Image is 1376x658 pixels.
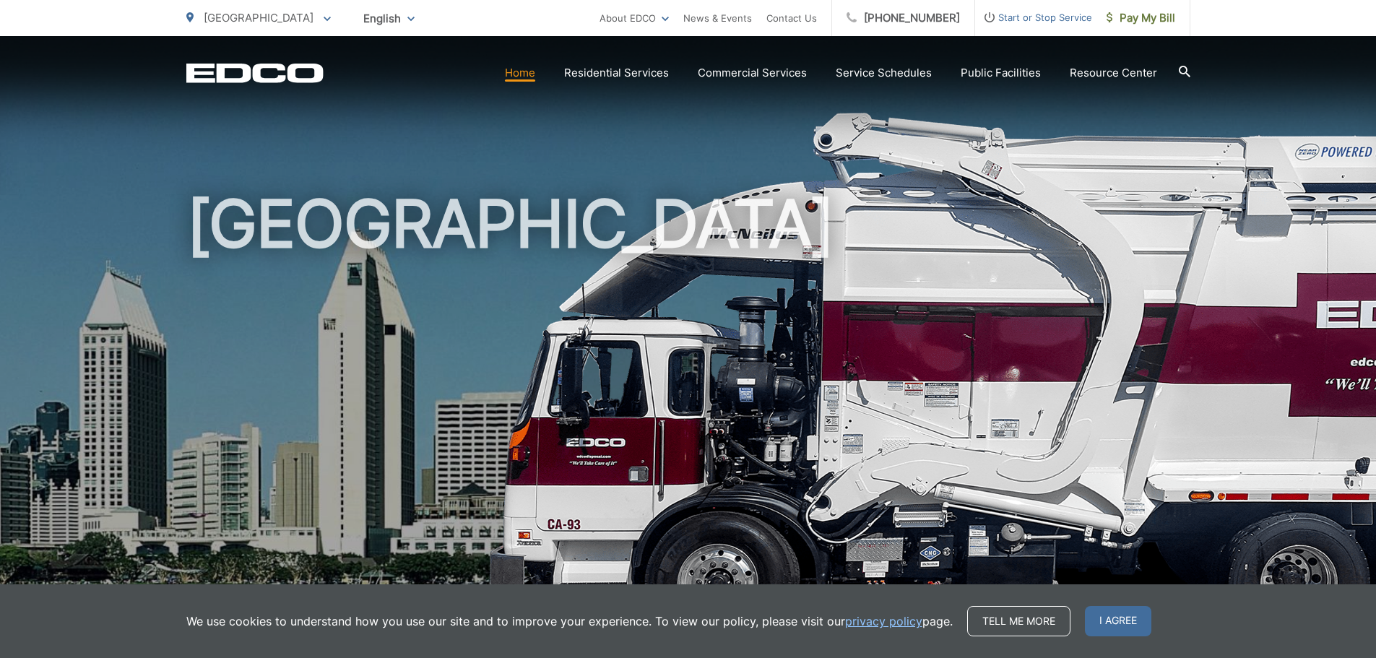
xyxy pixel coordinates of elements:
[1085,606,1151,636] span: I agree
[1070,64,1157,82] a: Resource Center
[961,64,1041,82] a: Public Facilities
[600,9,669,27] a: About EDCO
[564,64,669,82] a: Residential Services
[186,63,324,83] a: EDCD logo. Return to the homepage.
[1107,9,1175,27] span: Pay My Bill
[204,11,313,25] span: [GEOGRAPHIC_DATA]
[186,188,1190,645] h1: [GEOGRAPHIC_DATA]
[967,606,1070,636] a: Tell me more
[836,64,932,82] a: Service Schedules
[186,612,953,630] p: We use cookies to understand how you use our site and to improve your experience. To view our pol...
[505,64,535,82] a: Home
[766,9,817,27] a: Contact Us
[352,6,425,31] span: English
[698,64,807,82] a: Commercial Services
[683,9,752,27] a: News & Events
[845,612,922,630] a: privacy policy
